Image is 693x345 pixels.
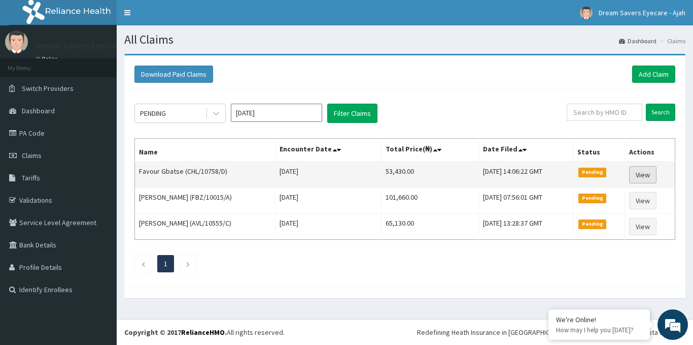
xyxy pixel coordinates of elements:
td: [PERSON_NAME] (AVL/10555/C) [135,214,275,240]
th: Total Price(₦) [381,139,479,162]
button: Download Paid Claims [134,66,213,83]
a: View [629,218,656,235]
a: Next page [186,259,190,268]
td: [DATE] [275,214,381,240]
input: Search by HMO ID [567,104,642,121]
input: Select Month and Year [231,104,322,122]
h1: All Claims [124,33,685,46]
th: Name [135,139,275,162]
div: We're Online! [556,315,642,324]
th: Status [573,139,625,162]
td: [DATE] 07:56:01 GMT [479,188,573,214]
img: User Image [580,7,593,19]
span: Tariffs [22,173,40,182]
li: Claims [657,37,685,45]
a: View [629,166,656,183]
strong: Copyright © 2017 . [124,328,227,337]
td: 53,430.00 [381,162,479,188]
p: How may I help you today? [556,326,642,334]
img: User Image [5,30,28,53]
a: Online [36,55,60,62]
td: 65,130.00 [381,214,479,240]
span: Pending [578,219,606,229]
a: Add Claim [632,66,675,83]
div: PENDING [140,108,166,118]
div: Redefining Heath Insurance in [GEOGRAPHIC_DATA] using Telemedicine and Data Science! [417,327,685,337]
span: Pending [578,194,606,203]
footer: All rights reserved. [117,319,693,345]
td: [DATE] 14:06:22 GMT [479,162,573,188]
a: View [629,192,656,209]
td: Favour Gbatse (CHL/10758/D) [135,162,275,188]
a: Dashboard [619,37,656,45]
th: Date Filed [479,139,573,162]
button: Filter Claims [327,104,377,123]
p: Dream Savers Eyecare - Ajah [36,41,147,50]
td: 101,660.00 [381,188,479,214]
td: [DATE] 13:28:37 GMT [479,214,573,240]
td: [DATE] [275,162,381,188]
td: [DATE] [275,188,381,214]
span: Pending [578,168,606,177]
th: Encounter Date [275,139,381,162]
td: [PERSON_NAME] (FBZ/10015/A) [135,188,275,214]
a: Page 1 is your current page [164,259,167,268]
input: Search [646,104,675,121]
span: Dream Savers Eyecare - Ajah [599,8,685,17]
th: Actions [625,139,675,162]
span: Claims [22,151,42,160]
span: Dashboard [22,106,55,115]
a: RelianceHMO [181,328,225,337]
a: Previous page [141,259,146,268]
span: Switch Providers [22,84,74,93]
